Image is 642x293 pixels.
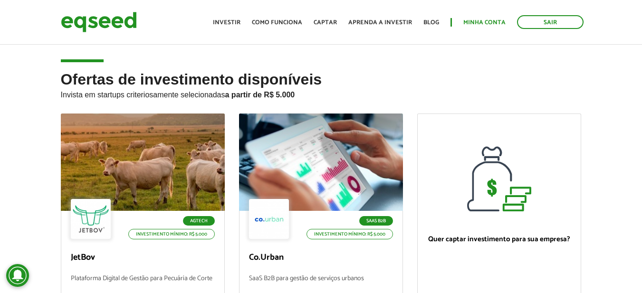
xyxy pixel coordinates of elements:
a: Blog [423,19,439,26]
h2: Ofertas de investimento disponíveis [61,71,582,113]
p: Invista em startups criteriosamente selecionadas [61,88,582,99]
a: Como funciona [252,19,302,26]
p: SaaS B2B [359,216,393,226]
img: EqSeed [61,9,137,35]
p: Co.Urban [249,253,393,263]
a: Aprenda a investir [348,19,412,26]
a: Investir [213,19,240,26]
a: Minha conta [463,19,506,26]
p: Investimento mínimo: R$ 5.000 [307,229,393,239]
a: Captar [314,19,337,26]
p: Quer captar investimento para sua empresa? [427,235,571,244]
p: Investimento mínimo: R$ 5.000 [128,229,215,239]
strong: a partir de R$ 5.000 [225,91,295,99]
a: Sair [517,15,584,29]
p: Agtech [183,216,215,226]
p: JetBov [71,253,215,263]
